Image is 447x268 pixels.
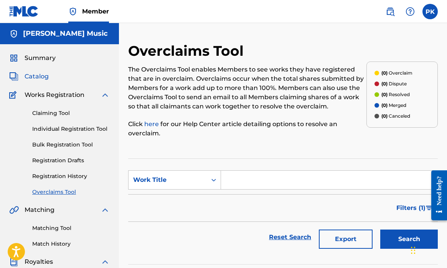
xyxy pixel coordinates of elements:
img: search [386,7,395,16]
span: (0) [381,113,388,119]
p: Dispute [381,80,407,87]
a: Bulk Registration Tool [32,141,110,149]
span: (0) [381,102,388,108]
p: Resolved [381,91,410,98]
span: (0) [381,92,388,97]
a: SummarySummary [9,53,56,63]
form: Search Form [128,170,438,253]
p: Click for our Help Center article detailing options to resolve an overclaim. [128,120,366,138]
h5: Paul Krysiak Music [23,29,108,38]
img: Matching [9,205,19,215]
p: The Overclaims Tool enables Members to see works they have registered that are in overclaim. Over... [128,65,366,111]
a: Public Search [383,4,398,19]
a: Reset Search [265,229,315,246]
span: Works Registration [25,90,84,100]
img: Catalog [9,72,18,81]
p: Canceled [381,113,410,120]
button: Export [319,230,373,249]
img: expand [101,90,110,100]
div: User Menu [422,4,438,19]
p: Overclaim [381,70,412,77]
div: Work Title [133,175,202,185]
img: Summary [9,53,18,63]
button: Search [380,230,438,249]
span: Catalog [25,72,49,81]
img: expand [101,205,110,215]
div: Help [402,4,418,19]
p: Merged [381,102,406,109]
a: Claiming Tool [32,109,110,117]
a: Match History [32,240,110,248]
span: Royalties [25,257,53,266]
button: Filters (1) [392,198,438,218]
span: Matching [25,205,54,215]
iframe: Chat Widget [409,231,447,268]
img: Works Registration [9,90,19,100]
a: Individual Registration Tool [32,125,110,133]
span: Member [82,7,109,16]
img: help [406,7,415,16]
div: Drag [411,239,416,262]
img: MLC Logo [9,6,39,17]
a: Registration Drafts [32,156,110,165]
iframe: Resource Center [426,163,447,227]
h2: Overclaims Tool [128,42,247,60]
span: Filters ( 1 ) [396,203,426,213]
a: Overclaims Tool [32,188,110,196]
a: here [144,120,160,128]
a: Matching Tool [32,224,110,232]
span: Summary [25,53,56,63]
a: CatalogCatalog [9,72,49,81]
span: (0) [381,81,388,87]
span: (0) [381,70,388,76]
img: Top Rightsholder [68,7,78,16]
img: expand [101,257,110,266]
img: Accounts [9,29,18,38]
a: Registration History [32,172,110,180]
img: Royalties [9,257,18,266]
